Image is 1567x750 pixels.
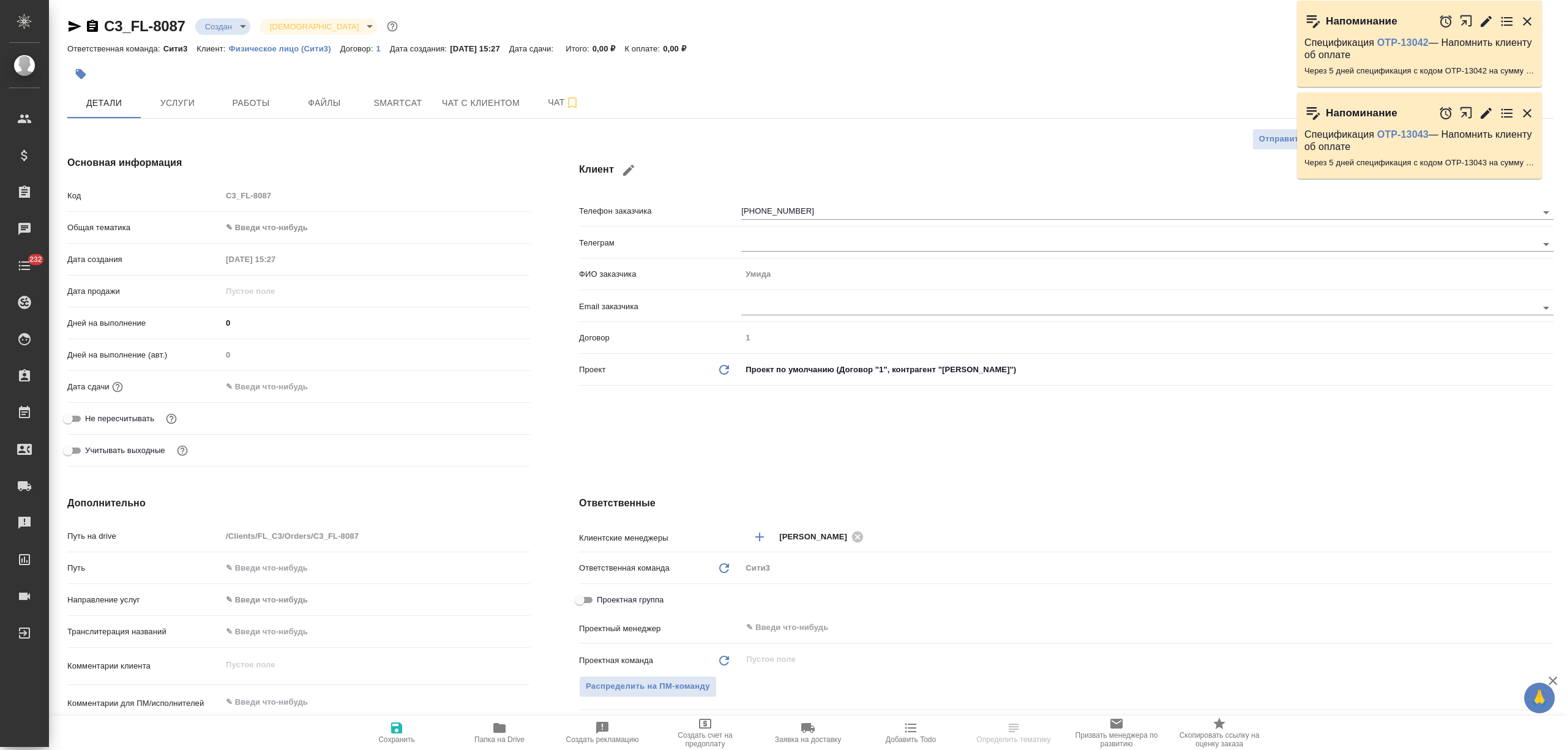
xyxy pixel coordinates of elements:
p: Договор: [340,44,376,53]
p: Ответственная команда [579,562,670,574]
button: Редактировать [1479,106,1494,121]
button: Перейти в todo [1500,14,1514,29]
input: Пустое поле [741,265,1554,283]
p: К оплате: [624,44,663,53]
p: Комментарии клиента [67,660,222,672]
span: Распределить на ПМ-команду [586,680,710,694]
button: [DEMOGRAPHIC_DATA] [266,21,362,32]
h4: Клиент [579,156,1554,185]
span: Smartcat [368,96,427,111]
span: Учитывать выходные [85,444,165,457]
p: Дата сдачи: [509,44,556,53]
button: Закрыть [1520,106,1535,121]
button: Редактировать [1479,14,1494,29]
button: Определить тематику [962,716,1065,750]
input: Пустое поле [222,346,530,364]
a: C3_FL-8087 [104,18,185,34]
p: Дата создания [67,253,222,266]
div: ✎ Введи что-нибудь [226,222,515,234]
p: 0,00 ₽ [663,44,695,53]
p: Транслитерация названий [67,626,222,638]
p: Проектная команда [579,654,653,667]
div: Создан [195,18,250,35]
input: Пустое поле [222,282,329,300]
p: Телеграм [579,237,741,249]
h4: Дополнительно [67,496,530,511]
p: Общая тематика [67,222,222,234]
div: [PERSON_NAME] [779,529,867,544]
p: Дата продажи [67,285,222,298]
input: ✎ Введи что-нибудь [222,314,530,332]
input: ✎ Введи что-нибудь [222,623,530,640]
p: Физическое лицо (Сити3) [229,44,340,53]
button: Добавить Todo [859,716,962,750]
span: 232 [22,253,50,266]
a: Физическое лицо (Сити3) [229,43,340,53]
input: Пустое поле [222,527,530,545]
p: Спецификация — Напомнить клиенту об оплате [1304,129,1535,153]
span: Призвать менеджера по развитию [1072,731,1161,748]
button: Скопировать ссылку на оценку заказа [1168,716,1271,750]
button: Заявка на доставку [757,716,859,750]
p: Дата создания: [390,44,450,53]
p: Через 5 дней спецификация с кодом OTP-13043 на сумму 5194.56 RUB будет просрочена [1304,157,1535,169]
a: OTP-13042 [1377,37,1429,48]
span: Проектная группа [597,594,664,606]
a: 232 [3,250,46,281]
span: Сохранить [378,735,415,744]
p: Телефон заказчика [579,205,741,217]
p: Путь на drive [67,530,222,542]
span: Создать рекламацию [566,735,639,744]
p: Договор [579,332,741,344]
span: Работы [222,96,280,111]
p: Дней на выполнение [67,317,222,329]
span: Папка на Drive [474,735,525,744]
button: Отложить [1438,106,1453,121]
button: Добавить тэг [67,61,94,88]
button: Выбери, если сб и вс нужно считать рабочими днями для выполнения заказа. [174,443,190,459]
button: Закрыть [1520,14,1535,29]
span: Создать счет на предоплату [661,731,749,748]
button: 🙏 [1524,683,1555,713]
span: Чат [534,95,593,110]
h4: Ответственные [579,496,1554,511]
button: Распределить на ПМ-команду [579,676,717,697]
p: Сити3 [163,44,197,53]
p: Клиентские менеджеры [579,532,741,544]
p: Email заказчика [579,301,741,313]
button: Создать рекламацию [551,716,654,750]
p: Напоминание [1326,15,1397,28]
span: Заявка на доставку [775,735,841,744]
p: Ответственная команда: [67,44,163,53]
button: Отправить КП [1252,129,1324,150]
span: Добавить Todo [886,735,936,744]
span: Не пересчитывать [85,413,154,425]
span: Определить тематику [976,735,1050,744]
div: ✎ Введи что-нибудь [222,217,530,238]
p: Дней на выполнение (авт.) [67,349,222,361]
div: Сити3 [741,558,1554,579]
button: Доп статусы указывают на важность/срочность заказа [384,18,400,34]
p: Дата сдачи [67,381,110,393]
button: Отложить [1438,14,1453,29]
input: Пустое поле [745,652,1525,667]
span: Отправить КП [1259,132,1317,146]
h4: Основная информация [67,156,530,170]
p: Код [67,190,222,202]
p: 1 [376,44,389,53]
span: [PERSON_NAME] [779,531,855,543]
svg: Подписаться [565,96,580,110]
button: Open [1547,536,1549,538]
p: Клиент: [196,44,228,53]
input: ✎ Введи что-нибудь [222,559,530,577]
p: Проектный менеджер [579,623,741,635]
input: ✎ Введи что-нибудь [745,620,1509,635]
button: Open [1547,626,1549,629]
span: Детали [75,96,133,111]
p: Направление услуг [67,594,222,606]
span: Файлы [295,96,354,111]
p: [DATE] 15:27 [450,44,509,53]
p: Через 5 дней спецификация с кодом OTP-13042 на сумму 2916 RUB будет просрочена [1304,65,1535,77]
input: Пустое поле [222,187,530,204]
button: Скопировать ссылку [85,19,100,34]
